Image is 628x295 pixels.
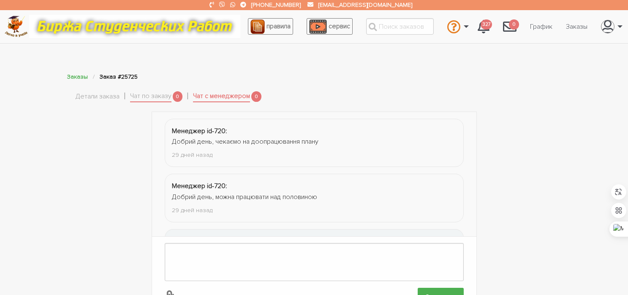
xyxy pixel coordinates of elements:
a: Детали заказа [76,91,120,102]
strong: Менеджер id-720: [172,182,227,190]
input: Поиск заказов [366,18,434,35]
a: Заказы [67,73,88,80]
img: logo-c4363faeb99b52c628a42810ed6dfb4293a56d4e4775eb116515dfe7f33672af.png [5,16,28,37]
a: 327 [471,15,496,38]
div: Добрий день, чекаємо на доопрацювання плану [172,137,457,147]
a: [PHONE_NUMBER] [251,1,301,8]
span: 0 [509,19,519,30]
div: 29 дней назад [172,150,457,160]
a: Чат с менеджером [193,91,250,103]
span: 0 [173,91,183,102]
a: [EMAIL_ADDRESS][DOMAIN_NAME] [318,1,412,8]
div: Добрий день, можна працювати над половиною [172,192,457,203]
span: 327 [481,19,492,30]
li: Заказ #25725 [100,72,138,82]
div: 29 дней назад [172,205,457,215]
img: motto-12e01f5a76059d5f6a28199ef077b1f78e012cfde436ab5cf1d4517935686d32.gif [29,15,240,38]
a: График [523,19,559,35]
a: правила [248,18,293,35]
span: правила [266,22,291,30]
a: сервис [307,18,353,35]
a: Заказы [559,19,594,35]
strong: Менеджер id-720: [172,127,227,135]
a: 0 [496,15,523,38]
img: play_icon-49f7f135c9dc9a03216cfdbccbe1e3994649169d890fb554cedf0eac35a01ba8.png [309,19,327,34]
span: 0 [251,91,261,102]
a: Чат по заказу [130,91,171,103]
img: agreement_icon-feca34a61ba7f3d1581b08bc946b2ec1ccb426f67415f344566775c155b7f62c.png [250,19,265,34]
span: сервис [329,22,350,30]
